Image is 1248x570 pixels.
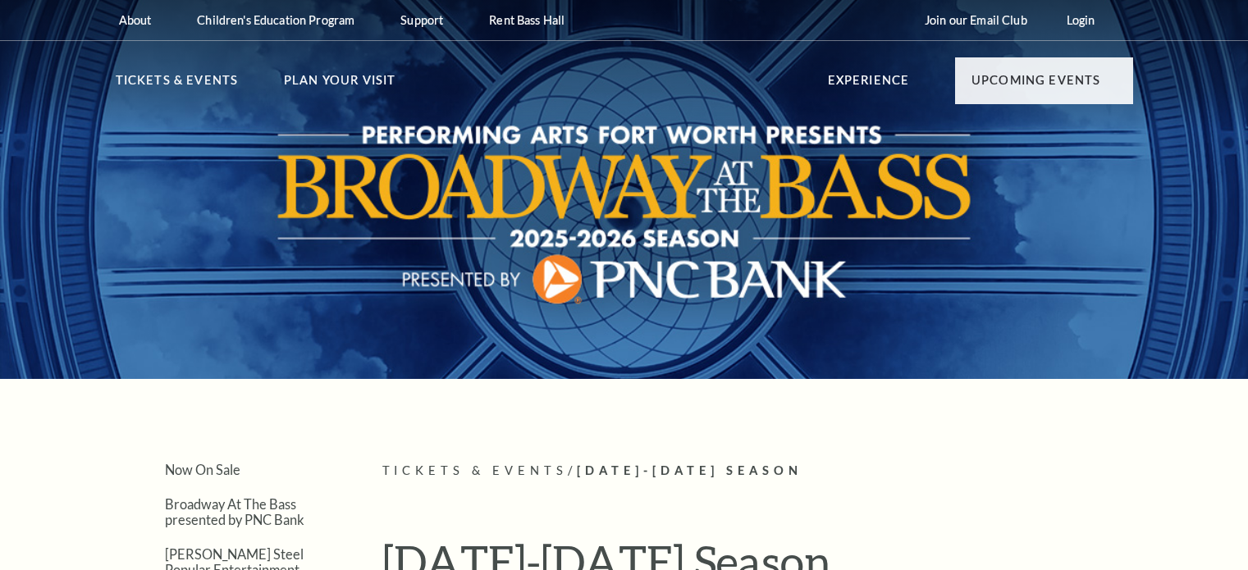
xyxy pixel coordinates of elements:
[382,461,1133,481] p: /
[165,462,240,477] a: Now On Sale
[116,71,239,100] p: Tickets & Events
[577,463,802,477] span: [DATE]-[DATE] Season
[489,13,565,27] p: Rent Bass Hall
[197,13,354,27] p: Children's Education Program
[400,13,443,27] p: Support
[382,463,569,477] span: Tickets & Events
[284,71,396,100] p: Plan Your Visit
[165,496,304,527] a: Broadway At The Bass presented by PNC Bank
[119,13,152,27] p: About
[828,71,910,100] p: Experience
[971,71,1101,100] p: Upcoming Events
